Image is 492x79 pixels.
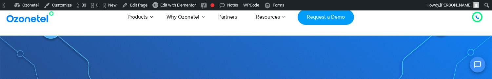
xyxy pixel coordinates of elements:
a: Products [118,6,157,28]
button: Open chat [470,57,485,72]
a: Resources [246,6,289,28]
a: Partners [209,6,246,28]
span: [PERSON_NAME] [440,3,471,8]
span: Edit with Elementor [160,3,196,8]
div: Focus keyphrase not set [210,3,214,7]
a: Request a Demo [298,9,354,25]
a: Why Ozonetel [157,6,209,28]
